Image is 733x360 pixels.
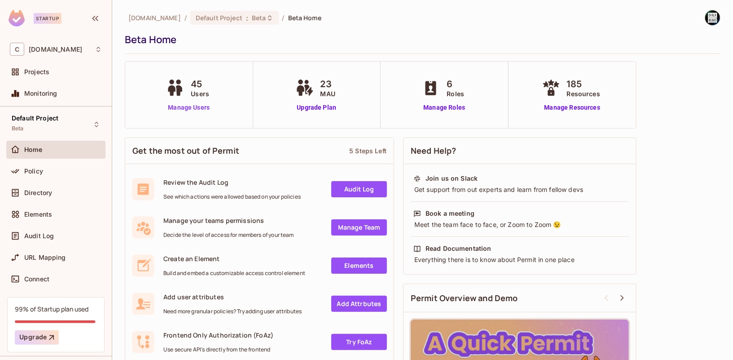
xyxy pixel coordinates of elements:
span: 185 [567,77,600,91]
span: Audit Log [24,232,54,240]
img: William Connelly [705,10,720,25]
span: Create an Element [163,254,305,263]
div: Everything there is to know about Permit in one place [413,255,626,264]
a: Manage Team [331,219,387,236]
span: 6 [447,77,464,91]
a: Manage Resources [540,103,605,112]
span: Permit Overview and Demo [411,293,518,304]
span: 45 [191,77,209,91]
a: Upgrade Plan [294,103,340,112]
img: SReyMgAAAABJRU5ErkJggg== [9,10,25,27]
span: Need Help? [411,145,456,156]
a: Audit Log [331,181,387,197]
div: Book a meeting [426,209,474,218]
span: Monitoring [24,90,57,97]
span: Connect [24,276,49,283]
span: 23 [320,77,335,91]
button: Upgrade [15,330,59,345]
div: Meet the team face to face, or Zoom to Zoom 😉 [413,220,626,229]
span: the active workspace [128,13,181,22]
span: : [246,14,249,22]
a: Elements [331,258,387,274]
span: Roles [447,89,464,98]
span: Home [24,146,43,153]
span: Default Project [12,115,58,122]
span: Build and embed a customizable access control element [163,270,305,277]
div: Join us on Slack [426,174,478,183]
span: Frontend Only Authorization (FoAz) [163,331,273,339]
li: / [282,13,285,22]
div: 99% of Startup plan used [15,305,88,313]
span: Users [191,89,209,98]
div: Get support from out experts and learn from fellow devs [413,185,626,194]
a: Manage Users [164,103,214,112]
span: Get the most out of Permit [132,145,239,156]
span: Workspace: chalkboard.io [29,46,82,53]
span: C [10,43,24,56]
div: Beta Home [125,33,716,46]
span: Elements [24,211,52,218]
span: Add user attributes [163,293,302,301]
span: Beta [12,125,24,132]
span: Review the Audit Log [163,178,301,187]
span: Policy [24,168,43,175]
a: Try FoAz [331,334,387,350]
span: Need more granular policies? Try adding user attributes [163,308,302,315]
span: See which actions were allowed based on your policies [163,193,301,200]
span: Use secure API's directly from the frontend [163,346,273,353]
span: Directory [24,189,52,196]
span: MAU [320,89,335,98]
span: URL Mapping [24,254,66,261]
span: Beta Home [288,13,321,22]
div: Startup [34,13,61,24]
div: Read Documentation [426,244,492,253]
li: / [184,13,187,22]
span: Beta [252,13,266,22]
div: 5 Steps Left [349,147,386,155]
span: Projects [24,68,49,76]
span: Decide the level of access for members of your team [163,231,294,239]
a: Manage Roles [420,103,469,112]
span: Manage your teams permissions [163,216,294,225]
span: Resources [567,89,600,98]
span: Default Project [196,13,242,22]
a: Add Attrbutes [331,296,387,312]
